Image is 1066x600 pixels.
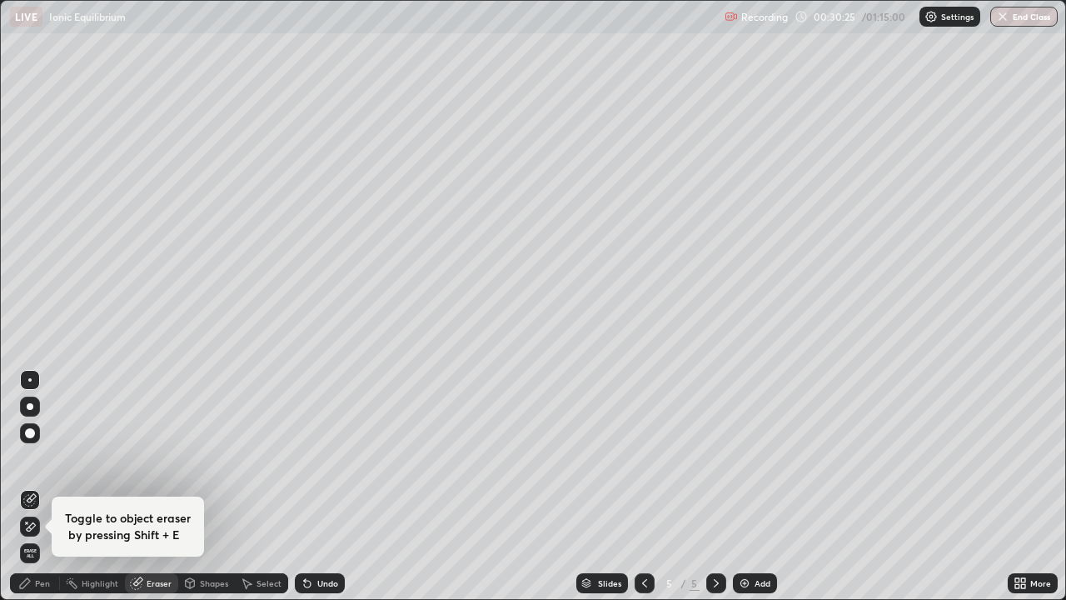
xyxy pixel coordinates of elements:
div: / [681,578,686,588]
p: Recording [741,11,788,23]
div: Undo [317,579,338,587]
p: Settings [941,12,974,21]
div: Eraser [147,579,172,587]
h4: Toggle to object eraser by pressing Shift + E [65,510,191,543]
div: Pen [35,579,50,587]
div: Slides [598,579,621,587]
div: Shapes [200,579,228,587]
img: class-settings-icons [924,10,938,23]
img: end-class-cross [996,10,1009,23]
div: 5 [661,578,678,588]
div: Select [257,579,281,587]
div: 5 [690,576,700,591]
div: Add [755,579,770,587]
img: recording.375f2c34.svg [725,10,738,23]
span: Erase all [21,548,39,558]
div: Highlight [82,579,118,587]
p: LIVE [15,10,37,23]
button: End Class [990,7,1058,27]
p: Ionic Equilibrium [49,10,126,23]
img: add-slide-button [738,577,751,590]
div: More [1030,579,1051,587]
